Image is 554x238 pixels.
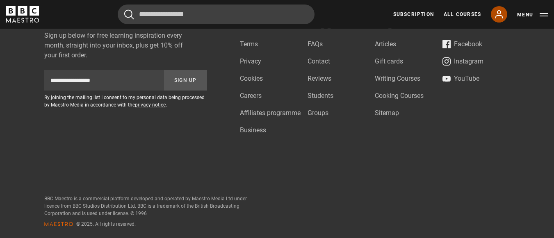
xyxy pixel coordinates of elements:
a: Facebook [442,39,482,50]
input: Search [118,5,315,24]
a: Reviews [308,74,331,85]
svg: Maestro logo [44,221,73,227]
button: Submit the search query [124,9,134,20]
a: Careers [240,91,262,102]
span: © 2025. All rights reserved. [76,220,136,228]
button: Sign Up [164,70,207,91]
a: Instagram [442,57,483,68]
a: Terms [240,39,258,50]
p: BBC Maestro is a commercial platform developed and operated by Maestro Media Ltd under licence fr... [44,195,249,217]
a: Subscription [393,11,434,18]
a: Students [308,91,333,102]
h2: Support [308,16,375,29]
a: Affiliates programme [240,108,301,119]
a: Groups [308,108,328,119]
div: Sign up to newsletter [44,70,207,91]
button: Toggle navigation [517,11,548,19]
svg: BBC Maestro [6,6,39,23]
a: Writing Courses [375,74,420,85]
nav: Footer [240,16,510,156]
label: Sign up below for free learning inspiration every month, straight into your inbox, plus get 10% o... [44,31,207,60]
a: Contact [308,57,330,68]
a: Cooking Courses [375,91,424,102]
a: Articles [375,39,396,50]
h2: Explore [375,16,442,29]
h2: Follow [442,16,510,29]
p: By joining the mailing list I consent to my personal data being processed by Maestro Media in acc... [44,94,207,109]
a: Gift cards [375,57,403,68]
a: Cookies [240,74,263,85]
a: Business [240,125,266,136]
a: All Courses [444,11,481,18]
a: FAQs [308,39,323,50]
a: Sitemap [375,108,399,119]
h2: About [240,16,308,29]
a: privacy notice [135,102,166,108]
a: Privacy [240,57,261,68]
a: YouTube [442,74,479,85]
